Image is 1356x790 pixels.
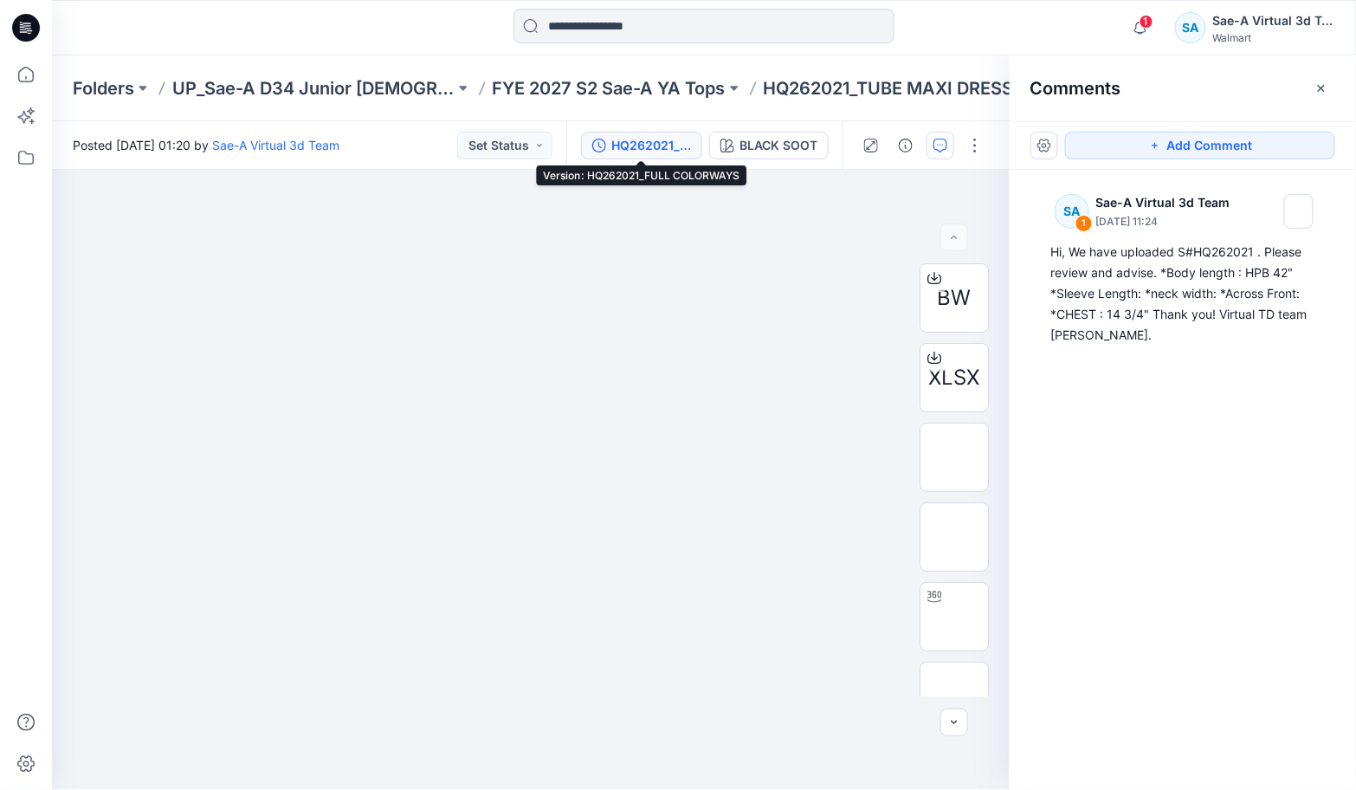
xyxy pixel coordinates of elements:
span: XLSX [929,362,980,393]
p: HQ262021_TUBE MAXI DRESS [764,76,1014,100]
a: UP_Sae-A D34 Junior [DEMOGRAPHIC_DATA] top [172,76,455,100]
a: Folders [73,76,134,100]
p: [DATE] 11:24 [1096,213,1236,230]
div: HQ262021_FULL COLORWAYS [611,136,691,155]
div: BLACK SOOT [739,136,817,155]
p: Sae-A Virtual 3d Team [1096,192,1236,213]
button: BLACK SOOT [709,132,829,159]
div: Sae-A Virtual 3d Team [1213,10,1334,31]
div: SA [1055,194,1089,229]
div: Walmart [1213,31,1334,44]
a: Sae-A Virtual 3d Team [212,138,339,152]
span: BW [938,282,972,314]
div: 1 [1075,215,1093,232]
span: Posted [DATE] 01:20 by [73,136,339,154]
div: SA [1175,12,1206,43]
a: FYE 2027 S2 Sae-A YA Tops [493,76,726,100]
h2: Comments [1030,78,1121,99]
span: 1 [1140,15,1153,29]
button: HQ262021_FULL COLORWAYS [581,132,702,159]
button: Add Comment [1065,132,1335,159]
button: Details [892,132,920,159]
div: Hi, We have uploaded S#HQ262021 . Please review and advise. *Body length : HPB 42" *Sleeve Length... [1051,242,1314,346]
